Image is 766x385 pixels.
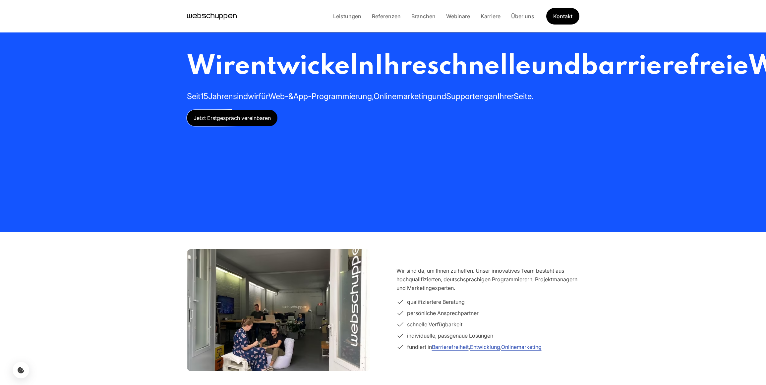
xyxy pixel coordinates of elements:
a: Barrierefreiheit [432,344,469,350]
span: barrierefreie [581,53,748,80]
a: Hauptseite besuchen [187,11,237,21]
span: Web- [268,91,288,101]
span: Ihre [374,53,427,80]
a: Leistungen [328,13,367,20]
span: & [288,91,293,101]
span: Onlinemarketing [374,91,432,101]
span: Support [446,91,475,101]
span: für [259,91,268,101]
span: an [489,91,498,101]
span: schnelle Verfügbarkeit [407,320,462,329]
a: Referenzen [367,13,406,20]
span: und [432,91,446,101]
span: persönliche Ansprechpartner [407,309,479,317]
span: Ihrer [498,91,514,101]
span: Wir [187,53,235,80]
span: eng [475,91,489,101]
a: Get Started [546,8,579,25]
span: qualifiziertere Beratung [407,298,465,306]
span: entwickeln [235,53,374,80]
span: individuelle, passgenaue Lösungen [407,331,493,340]
span: 15 [201,91,208,101]
a: Karriere [475,13,506,20]
span: Seite. [514,91,534,101]
p: Wir sind da, um Ihnen zu helfen. Unser innovatives Team besteht aus hochqualifizierten, deutschsp... [396,266,579,292]
span: fundiert in , , [407,343,542,351]
span: schnelle [427,53,531,80]
span: Seit [187,91,201,101]
span: Jahren [208,91,233,101]
span: und [531,53,581,80]
span: App-Programmierung, [293,91,374,101]
a: Branchen [406,13,441,20]
a: Jetzt Erstgespräch vereinbaren [187,110,277,126]
a: Über uns [506,13,540,20]
span: sind [233,91,248,101]
button: Cookie-Einstellungen öffnen [13,362,29,378]
a: Onlinemarketing [501,344,542,350]
a: Entwicklung [470,344,500,350]
span: wir [248,91,259,101]
a: Webinare [441,13,475,20]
